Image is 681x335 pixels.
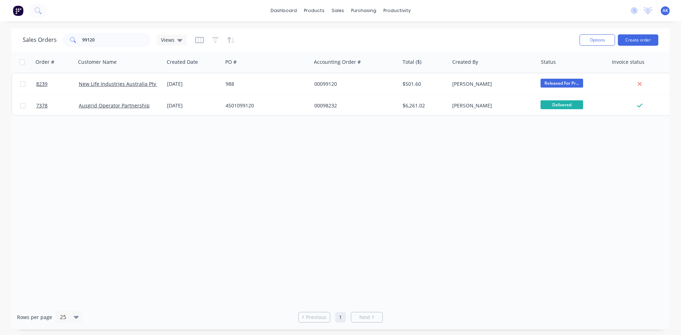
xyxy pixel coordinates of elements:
[226,80,304,88] div: 988
[314,102,393,109] div: 00098232
[380,5,414,16] div: productivity
[612,58,644,66] div: Invoice status
[225,58,237,66] div: PO #
[306,314,326,321] span: Previous
[167,102,220,109] div: [DATE]
[403,80,444,88] div: $501.60
[267,5,300,16] a: dashboard
[314,80,393,88] div: 00099120
[295,312,386,323] ul: Pagination
[403,102,444,109] div: $6,261.02
[161,36,175,44] span: Views
[452,58,478,66] div: Created By
[348,5,380,16] div: purchasing
[167,80,220,88] div: [DATE]
[541,79,583,88] span: Released For Pr...
[36,95,79,116] a: 7378
[226,102,304,109] div: 4501099120
[36,80,48,88] span: 8239
[78,58,117,66] div: Customer Name
[452,102,531,109] div: [PERSON_NAME]
[17,314,52,321] span: Rows per page
[82,33,151,47] input: Search...
[359,314,370,321] span: Next
[79,80,165,87] a: New Life Industries Australia Pty Ltd
[23,37,57,43] h1: Sales Orders
[335,312,346,323] a: Page 1 is your current page
[300,5,328,16] div: products
[541,100,583,109] span: Delivered
[36,73,79,95] a: 8239
[36,102,48,109] span: 7378
[13,5,23,16] img: Factory
[541,58,556,66] div: Status
[167,58,198,66] div: Created Date
[452,80,531,88] div: [PERSON_NAME]
[618,34,658,46] button: Create order
[328,5,348,16] div: sales
[663,7,668,14] span: AK
[351,314,382,321] a: Next page
[314,58,361,66] div: Accounting Order #
[580,34,615,46] button: Options
[79,102,150,109] a: Ausgrid Operator Partnership
[35,58,54,66] div: Order #
[299,314,330,321] a: Previous page
[403,58,421,66] div: Total ($)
